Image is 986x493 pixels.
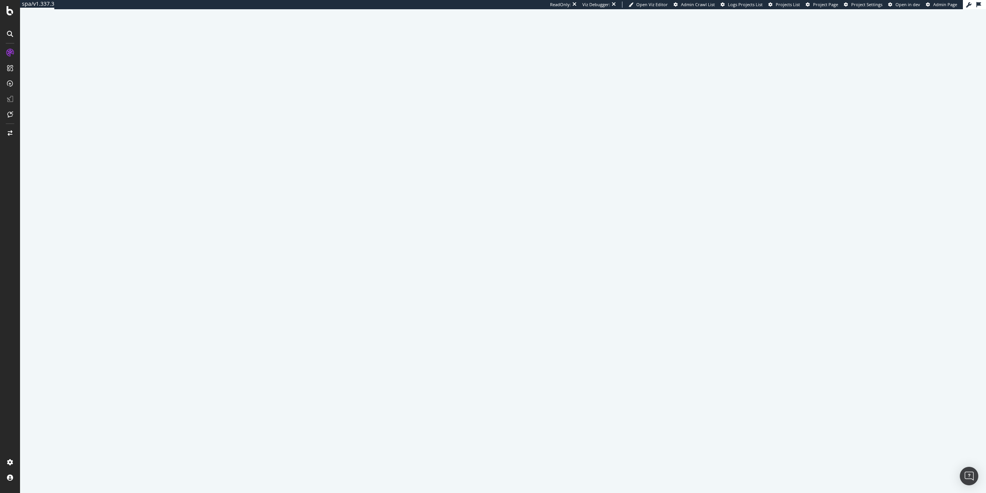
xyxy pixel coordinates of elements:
div: Open Intercom Messenger [960,467,978,485]
span: Admin Page [933,2,957,7]
span: Projects List [776,2,800,7]
span: Logs Projects List [728,2,763,7]
span: Open in dev [895,2,920,7]
div: Viz Debugger: [582,2,610,8]
a: Projects List [768,2,800,8]
a: Logs Projects List [721,2,763,8]
a: Open Viz Editor [629,2,668,8]
span: Project Page [813,2,838,7]
a: Open in dev [888,2,920,8]
div: ReadOnly: [550,2,571,8]
div: animation [475,231,531,259]
span: Project Settings [851,2,882,7]
span: Open Viz Editor [636,2,668,7]
a: Admin Crawl List [674,2,715,8]
a: Project Settings [844,2,882,8]
a: Project Page [806,2,838,8]
a: Admin Page [926,2,957,8]
span: Admin Crawl List [681,2,715,7]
